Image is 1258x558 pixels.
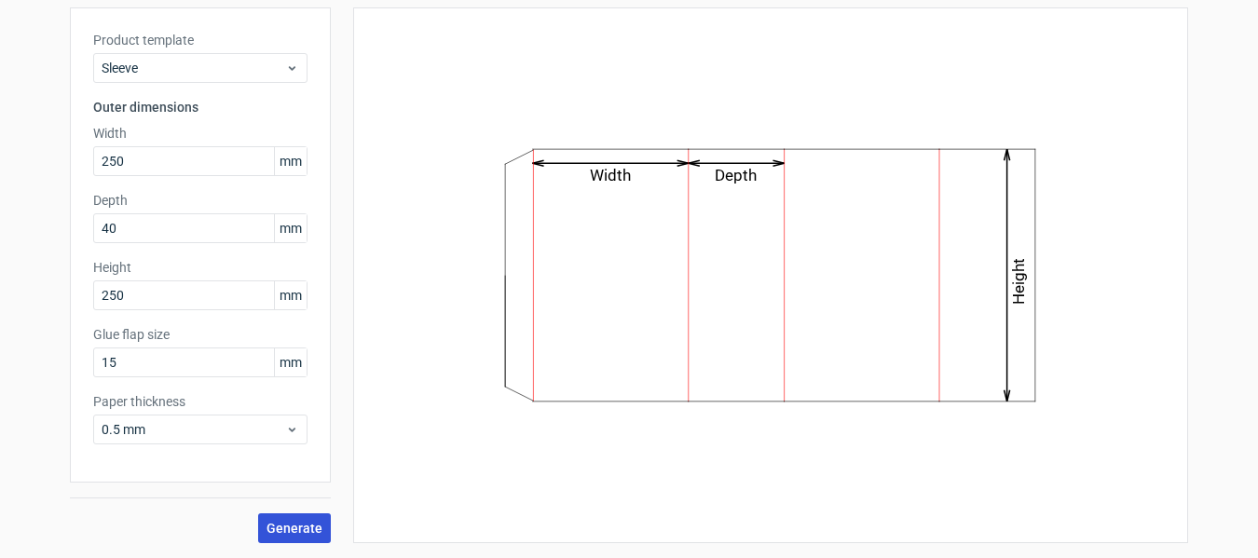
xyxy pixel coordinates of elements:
span: mm [274,214,307,242]
label: Glue flap size [93,325,308,344]
button: Generate [258,513,331,543]
span: mm [274,281,307,309]
span: Generate [267,522,322,535]
span: 0.5 mm [102,420,285,439]
label: Product template [93,31,308,49]
text: Height [1010,258,1029,305]
text: Width [591,166,632,184]
label: Height [93,258,308,277]
label: Width [93,124,308,143]
span: mm [274,348,307,376]
label: Paper thickness [93,392,308,411]
span: mm [274,147,307,175]
h3: Outer dimensions [93,98,308,116]
label: Depth [93,191,308,210]
text: Depth [716,166,758,184]
span: Sleeve [102,59,285,77]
